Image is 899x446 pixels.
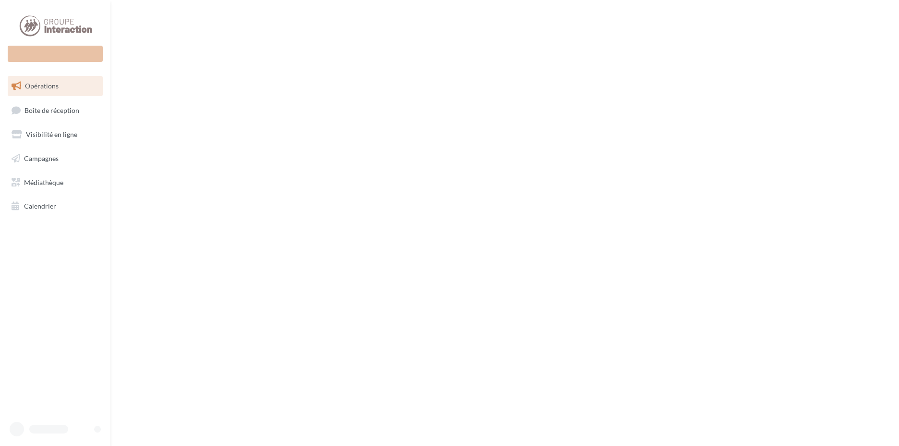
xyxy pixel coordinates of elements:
[25,82,59,90] span: Opérations
[6,124,105,145] a: Visibilité en ligne
[6,173,105,193] a: Médiathèque
[6,149,105,169] a: Campagnes
[8,46,103,62] div: Nouvelle campagne
[24,154,59,162] span: Campagnes
[26,130,77,138] span: Visibilité en ligne
[6,196,105,216] a: Calendrier
[6,76,105,96] a: Opérations
[24,202,56,210] span: Calendrier
[6,100,105,121] a: Boîte de réception
[24,178,63,186] span: Médiathèque
[24,106,79,114] span: Boîte de réception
